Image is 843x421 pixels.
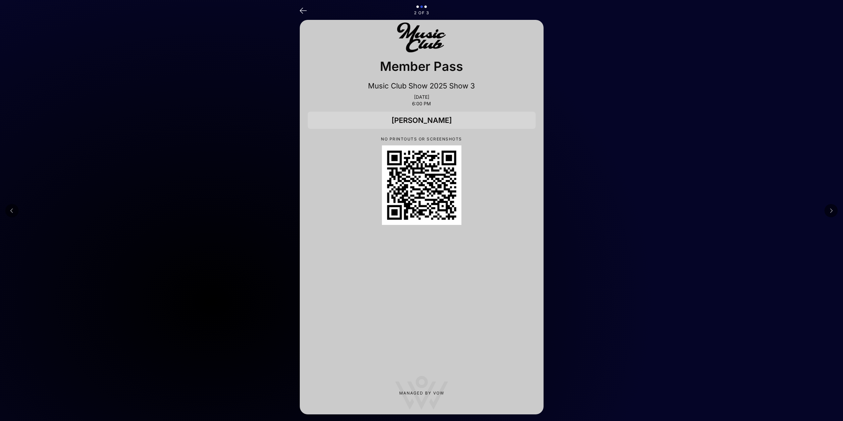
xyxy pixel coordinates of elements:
p: 6:00 PM [308,101,536,106]
div: QR Code [382,145,461,225]
p: NO PRINTOUTS OR SCREENSHOTS [308,137,536,141]
p: Member Pass [308,57,536,76]
p: [DATE] [308,94,536,100]
p: 2 of 3 [300,11,544,15]
div: [PERSON_NAME] [308,112,536,129]
p: Music Club Show 2025 Show 3 [308,81,536,90]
